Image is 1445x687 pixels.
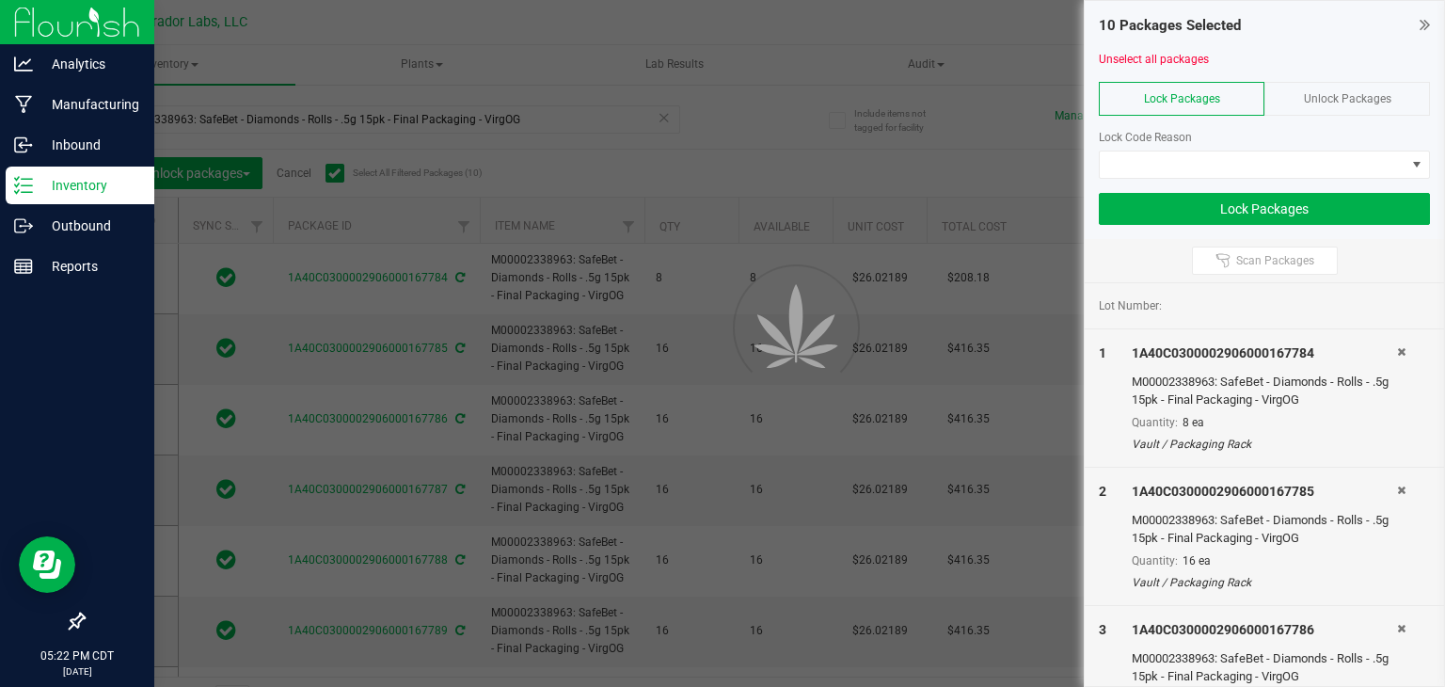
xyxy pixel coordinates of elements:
[1132,373,1397,409] div: M00002338963: SafeBet - Diamonds - Rolls - .5g 15pk - Final Packaging - VirgOG
[14,55,33,73] inline-svg: Analytics
[19,536,75,593] iframe: Resource center
[8,647,146,664] p: 05:22 PM CDT
[1132,574,1397,591] div: Vault / Packaging Rack
[1132,620,1397,640] div: 1A40C0300002906000167786
[1144,92,1220,105] span: Lock Packages
[1236,253,1314,268] span: Scan Packages
[1132,649,1397,686] div: M00002338963: SafeBet - Diamonds - Rolls - .5g 15pk - Final Packaging - VirgOG
[1183,554,1211,567] span: 16 ea
[14,95,33,114] inline-svg: Manufacturing
[33,134,146,156] p: Inbound
[33,255,146,278] p: Reports
[1132,416,1178,429] span: Quantity:
[1099,297,1162,314] span: Lot Number:
[1099,53,1209,66] a: Unselect all packages
[33,53,146,75] p: Analytics
[1132,436,1397,453] div: Vault / Packaging Rack
[1132,343,1397,363] div: 1A40C0300002906000167784
[1099,484,1106,499] span: 2
[14,216,33,235] inline-svg: Outbound
[1132,482,1397,502] div: 1A40C0300002906000167785
[14,176,33,195] inline-svg: Inventory
[14,136,33,154] inline-svg: Inbound
[1183,416,1204,429] span: 8 ea
[14,257,33,276] inline-svg: Reports
[1132,511,1397,548] div: M00002338963: SafeBet - Diamonds - Rolls - .5g 15pk - Final Packaging - VirgOG
[8,664,146,679] p: [DATE]
[1304,92,1391,105] span: Unlock Packages
[33,174,146,197] p: Inventory
[1099,622,1106,637] span: 3
[1099,193,1430,225] button: Lock Packages
[1192,247,1338,275] button: Scan Packages
[1132,554,1178,567] span: Quantity:
[33,93,146,116] p: Manufacturing
[33,215,146,237] p: Outbound
[1099,131,1192,144] span: Lock Code Reason
[1099,345,1106,360] span: 1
